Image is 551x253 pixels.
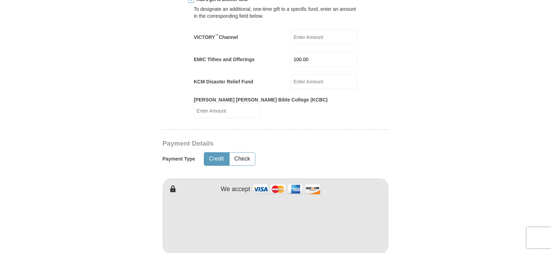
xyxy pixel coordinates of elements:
input: Enter Amount [291,52,357,67]
h3: Payment Details [162,140,340,148]
img: credit cards accepted [252,182,321,197]
input: Enter Amount [291,30,357,44]
h5: Payment Type [162,156,195,162]
input: Enter Amount [291,74,357,89]
label: VICTORY Channel [194,34,238,41]
sup: ™ [215,33,219,38]
label: [PERSON_NAME] [PERSON_NAME] Bible College (KCBC) [194,96,328,103]
div: To designate an additional, one-time gift to a specific fund, enter an amount in the correspondin... [194,6,357,19]
button: Check [230,153,255,165]
button: Credit [204,153,229,165]
label: KCM Disaster Relief Fund [194,78,253,85]
input: Enter Amount [194,103,260,118]
label: EMIC Tithes and Offerings [194,56,255,63]
h4: We accept [221,186,250,193]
